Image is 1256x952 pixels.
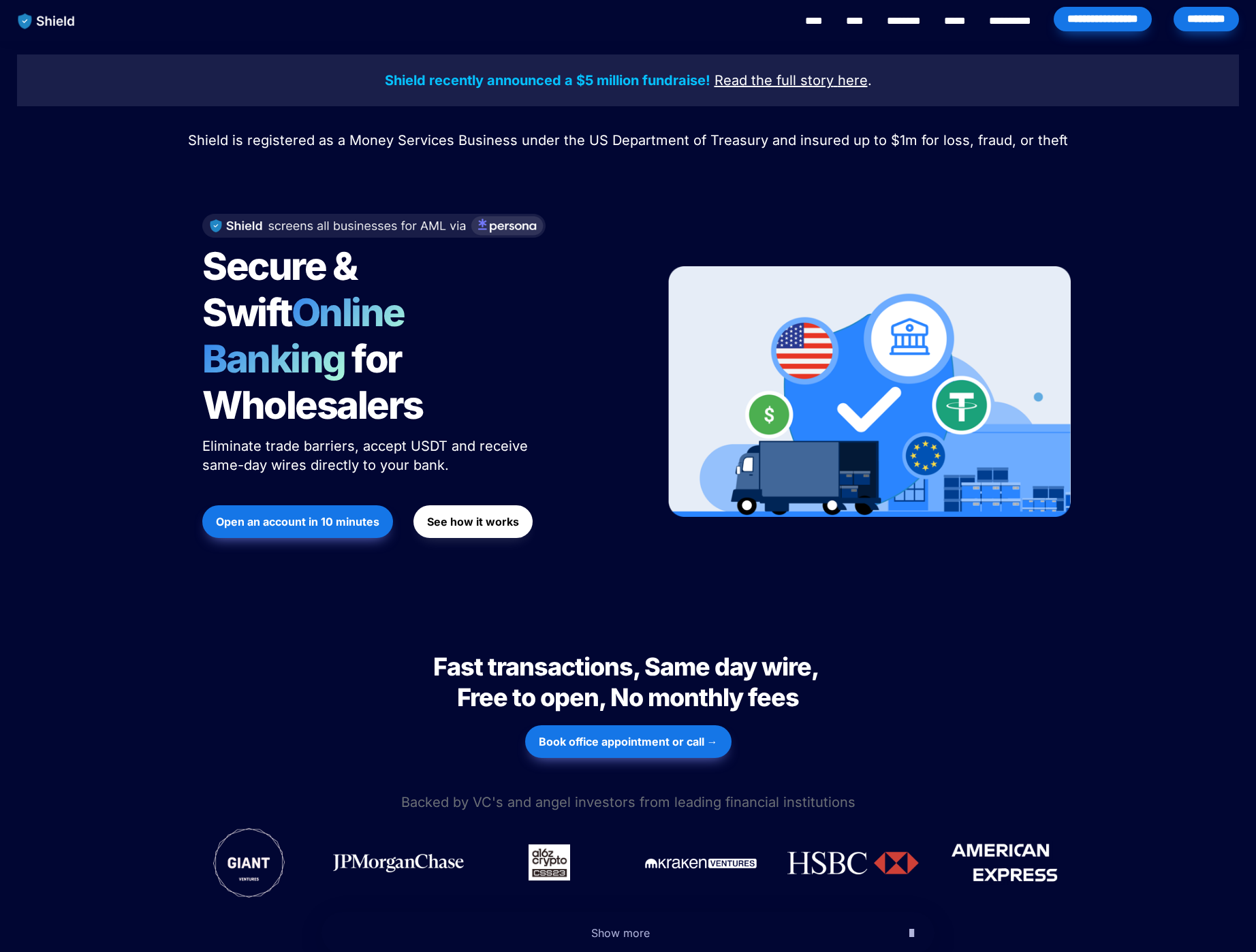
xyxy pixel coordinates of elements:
span: Secure & Swift [202,243,363,336]
a: See how it works [413,498,533,545]
strong: See how it works [427,515,519,528]
a: Open an account in 10 minutes [202,498,393,545]
a: Read the full story [715,74,834,88]
span: Backed by VC's and angel investors from leading financial institutions [401,794,855,810]
img: website logo [12,7,82,35]
span: Fast transactions, Same day wire, Free to open, No monthly fees [433,652,823,712]
strong: Open an account in 10 minutes [216,515,379,528]
strong: Book office appointment or call → [539,735,718,748]
a: here [838,74,868,88]
button: See how it works [413,505,533,538]
span: Show more [591,926,650,940]
span: for Wholesalers [202,336,423,428]
u: Read the full story [715,72,834,89]
span: Eliminate trade barriers, accept USDT and receive same-day wires directly to your bank. [202,438,532,473]
a: Book office appointment or call → [525,718,732,765]
span: Shield is registered as a Money Services Business under the US Department of Treasury and insured... [188,132,1068,148]
button: Book office appointment or call → [525,725,732,758]
button: Open an account in 10 minutes [202,505,393,538]
span: Online Banking [202,289,418,382]
span: . [868,72,872,89]
strong: Shield recently announced a $5 million fundraise! [385,72,710,89]
u: here [838,72,868,89]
